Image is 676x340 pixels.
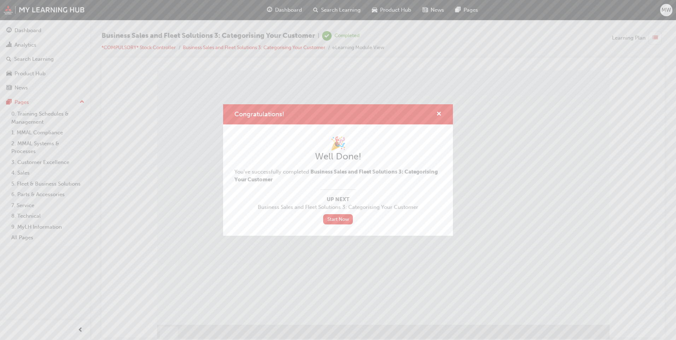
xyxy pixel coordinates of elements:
span: Up Next [234,195,442,204]
span: Business Sales and Fleet Solutions 3: Categorising Your Customer [234,203,442,211]
button: cross-icon [436,110,442,119]
span: Business Sales and Fleet Solutions 3: Categorising Your Customer [234,169,438,183]
a: Start Now [323,214,353,224]
h2: Well Done! [234,151,442,162]
h1: 🎉 [234,136,442,151]
span: You've successfully completed [234,169,438,183]
span: cross-icon [436,111,442,118]
div: Congratulations! [223,104,453,236]
span: Congratulations! [234,110,284,118]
